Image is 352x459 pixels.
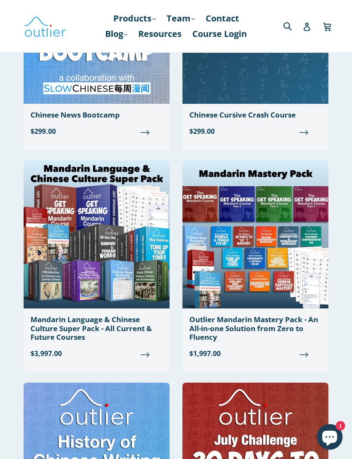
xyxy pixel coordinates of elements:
[189,349,322,359] span: $1,997.00
[189,127,322,137] span: $299.00
[182,161,328,309] img: Outlier Mandarin Mastery Pack - An All-in-one Solution from Zero to Fluency
[24,161,170,366] a: Mandarin Language & Chinese Culture Super Pack - All Current & Future Courses $3,997.00
[24,161,170,309] img: Mandarin Language & Chinese Culture Super Pack - All Current & Future Courses
[30,111,163,120] div: Chinese News Bootcamp
[189,111,322,120] div: Chinese Cursive Crash Course
[201,11,243,26] a: Contact
[109,11,160,26] a: Products
[314,424,345,452] inbox-online-store-chat: Shopify online store chat
[182,161,328,366] a: Outlier Mandarin Mastery Pack - An All-in-one Solution from Zero to Fluency $1,997.00
[134,26,186,42] a: Resources
[30,349,163,359] span: $3,997.00
[30,127,163,137] span: $299.00
[189,316,322,342] div: Outlier Mandarin Mastery Pack - An All-in-one Solution from Zero to Fluency
[30,316,163,342] div: Mandarin Language & Chinese Culture Super Pack - All Current & Future Courses
[188,26,251,42] a: Course Login
[281,17,305,35] input: Search
[162,11,199,26] a: Team
[101,26,132,42] a: Blog
[24,14,67,39] img: Outlier Linguistics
